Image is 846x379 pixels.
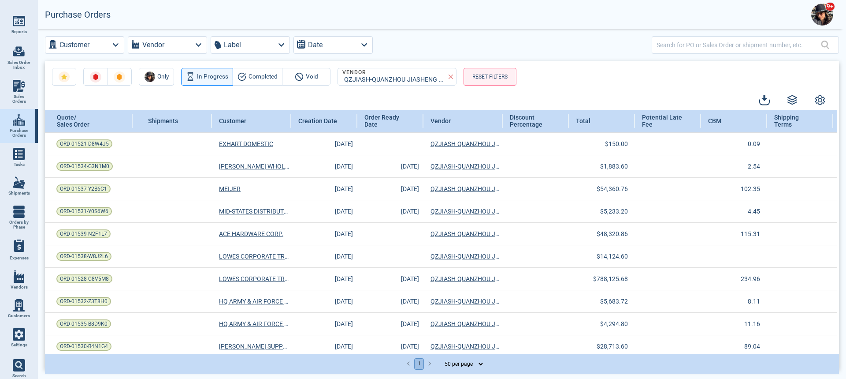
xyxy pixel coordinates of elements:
td: [DATE] [357,155,423,177]
span: $28,713.60 [597,343,628,350]
span: $48,320.86 [597,230,628,237]
span: Shipping Terms [774,114,817,128]
span: $5,233.20 [600,208,628,215]
td: 0.09 [701,132,767,155]
button: Date [293,36,373,54]
span: ORD-01530-R4N1G4 [60,342,108,351]
span: ORD-01521-D8W4J5 [60,139,109,148]
a: [PERSON_NAME] SUPPLY, INC. [219,342,289,351]
td: [DATE] [357,177,423,200]
a: QZJIASH-QUANZHOU JIASHENG METAL & PLASTIC PRODUCTS CO. LTD. [430,274,501,283]
td: [DATE] [291,177,357,200]
button: Completed [233,68,282,86]
td: [DATE] [291,267,357,290]
td: [DATE] [357,335,423,358]
span: Creation Date [298,117,337,124]
a: [PERSON_NAME] WHOLESALE [219,162,289,171]
td: 102.35 [701,177,767,200]
button: AvatarOnly [139,68,174,86]
a: ORD-01539-N2F1L7 [56,229,111,238]
img: menu_icon [13,328,25,341]
label: Date [308,39,323,51]
a: ACE HARDWARE CORP. [219,229,289,238]
td: 89.04 [701,335,767,358]
a: ORD-01521-D8W4J5 [56,139,112,148]
span: Expenses [10,255,29,261]
td: 8.11 [701,290,767,312]
label: Label [224,39,241,51]
a: QZJIASH-QUANZHOU JIASHENG METAL & PLASTIC PRODUCTS CO. LTD. [430,342,501,351]
td: 11.16 [701,312,767,335]
a: QZJIASH-QUANZHOU JIASHENG METAL & PLASTIC PRODUCTS CO. LTD. [430,184,501,193]
span: HQ ARMY & AIR FORCE EXCHANGE SERVICE [219,319,289,328]
span: Customers [8,313,30,319]
span: Order Ready Date [364,114,407,128]
a: ORD-01531-Y0S6W6 [56,207,112,216]
span: CBM [708,117,721,124]
span: Only [157,71,169,82]
label: Vendor [142,39,164,51]
img: menu_icon [13,148,25,160]
a: QZJIASH-QUANZHOU JIASHENG METAL & PLASTIC PRODUCTS CO. LTD. [430,252,501,261]
span: 9+ [825,2,835,11]
td: 234.96 [701,267,767,290]
img: menu_icon [13,299,25,311]
span: ORD-01532-Z3T8H0 [60,297,108,306]
span: LOWES CORPORATE TRADE PAYABLES [219,274,289,283]
div: QZJIASH-QUANZHOU JIASHENG METAL & PLASTIC PRODUCTS CO. LTD. [341,76,449,84]
span: $1,883.60 [600,163,628,170]
td: [DATE] [291,245,357,267]
span: LOWES CORPORATE TRADE PAYABLES [219,252,289,261]
span: ORD-01531-Y0S6W6 [60,207,108,216]
img: menu_icon [13,15,25,27]
span: Vendors [11,285,28,290]
span: ORD-01538-W8J2L6 [60,252,108,261]
img: menu_icon [13,270,25,283]
span: Reports [11,29,27,34]
img: menu_icon [13,206,25,218]
button: Void [282,68,330,86]
td: 2.54 [701,155,767,177]
span: Potential Late Fee [642,114,685,128]
span: $150.00 [605,140,628,147]
legend: Vendor [341,70,367,76]
img: menu_icon [13,176,25,189]
button: In Progress [181,68,233,86]
span: Void [306,71,318,82]
a: QZJIASH-QUANZHOU JIASHENG METAL & PLASTIC PRODUCTS CO. LTD. [430,297,501,306]
img: Avatar [145,71,155,82]
span: Shipments [148,117,178,124]
label: Customer [59,39,89,51]
td: [DATE] [291,132,357,155]
a: ORD-01538-W8J2L6 [56,252,111,261]
span: MEIJER [219,184,289,193]
span: ORD-01528-C8V5M8 [60,274,109,283]
a: HQ ARMY & AIR FORCE EXCHANGE SERVICE [219,297,289,306]
span: Settings [11,342,27,348]
a: ORD-01530-R4N1G4 [56,342,111,351]
td: [DATE] [291,155,357,177]
td: [DATE] [357,312,423,335]
a: ORD-01534-G3N1M0 [56,162,113,171]
span: ORD-01537-Y2B6C1 [60,184,107,193]
img: Avatar [811,4,833,26]
td: [DATE] [291,290,357,312]
a: ORD-01532-Z3T8H0 [56,297,111,306]
span: QZJIASH-QUANZHOU JIASHENG METAL & PLASTIC PRODUCTS CO. LTD. [430,319,501,328]
span: Quote/ Sales Order [57,114,89,128]
span: Sales Order Inbox [7,60,31,70]
a: QZJIASH-QUANZHOU JIASHENG METAL & PLASTIC PRODUCTS CO. LTD. [430,162,501,171]
span: Tasks [14,162,25,167]
h2: Purchase Orders [45,10,111,20]
span: Vendor [430,117,451,124]
nav: pagination navigation [403,358,435,370]
a: EXHART DOMESTIC [219,139,289,148]
span: In Progress [197,71,228,82]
